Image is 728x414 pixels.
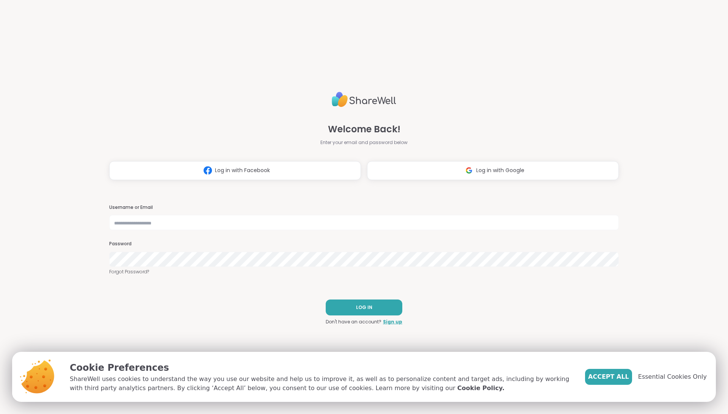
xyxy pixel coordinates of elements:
[367,161,619,180] button: Log in with Google
[383,318,402,325] a: Sign up
[215,166,270,174] span: Log in with Facebook
[320,139,408,146] span: Enter your email and password below
[109,241,619,247] h3: Password
[457,384,504,393] a: Cookie Policy.
[585,369,632,385] button: Accept All
[201,163,215,177] img: ShareWell Logomark
[462,163,476,177] img: ShareWell Logomark
[109,161,361,180] button: Log in with Facebook
[588,372,629,381] span: Accept All
[476,166,524,174] span: Log in with Google
[328,122,400,136] span: Welcome Back!
[326,318,381,325] span: Don't have an account?
[326,300,402,315] button: LOG IN
[356,304,372,311] span: LOG IN
[638,372,707,381] span: Essential Cookies Only
[109,204,619,211] h3: Username or Email
[109,268,619,275] a: Forgot Password?
[70,361,573,375] p: Cookie Preferences
[332,89,396,110] img: ShareWell Logo
[70,375,573,393] p: ShareWell uses cookies to understand the way you use our website and help us to improve it, as we...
